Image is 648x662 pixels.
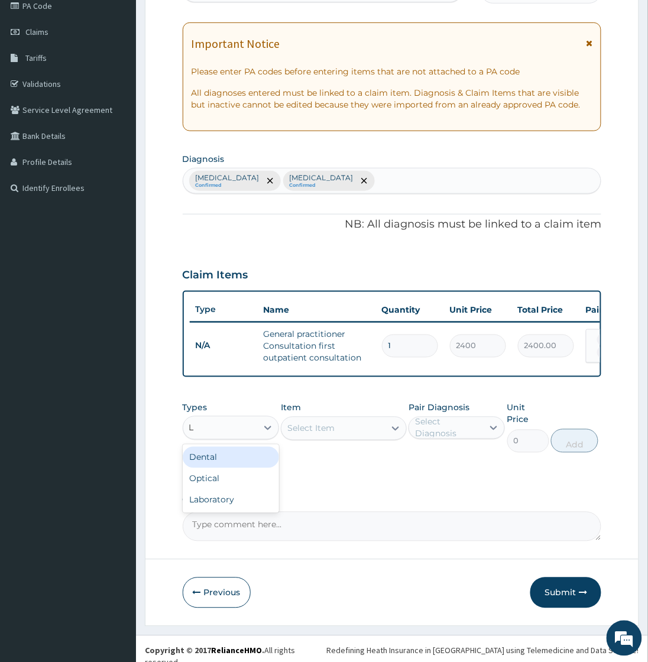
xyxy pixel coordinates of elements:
[512,298,580,322] th: Total Price
[287,423,335,434] div: Select Item
[290,183,354,189] small: Confirmed
[290,173,354,183] p: [MEDICAL_DATA]
[265,176,276,186] span: remove selection option
[25,53,47,63] span: Tariffs
[69,149,163,268] span: We're online!
[22,59,48,89] img: d_794563401_company_1708531726252_794563401
[530,577,601,608] button: Submit
[183,269,248,282] h3: Claim Items
[183,495,602,505] label: Comment
[192,87,593,111] p: All diagnoses entered must be linked to a claim item. Diagnosis & Claim Items that are visible bu...
[415,416,482,440] div: Select Diagnosis
[145,645,264,656] strong: Copyright © 2017 .
[196,173,260,183] p: [MEDICAL_DATA]
[192,66,593,77] p: Please enter PA codes before entering items that are not attached to a PA code
[61,66,199,82] div: Chat with us now
[194,6,222,34] div: Minimize live chat window
[326,645,639,657] div: Redefining Heath Insurance in [GEOGRAPHIC_DATA] using Telemedicine and Data Science!
[183,217,602,232] p: NB: All diagnosis must be linked to a claim item
[376,298,444,322] th: Quantity
[409,402,469,414] label: Pair Diagnosis
[183,447,279,468] div: Dental
[359,176,370,186] span: remove selection option
[281,402,301,414] label: Item
[507,402,549,426] label: Unit Price
[183,403,208,413] label: Types
[183,577,251,608] button: Previous
[190,335,258,357] td: N/A
[258,298,376,322] th: Name
[183,468,279,489] div: Optical
[211,645,262,656] a: RelianceHMO
[192,37,280,50] h1: Important Notice
[196,183,260,189] small: Confirmed
[444,298,512,322] th: Unit Price
[551,429,598,453] button: Add
[183,153,225,165] label: Diagnosis
[597,347,614,359] span: + 1
[258,323,376,370] td: General practitioner Consultation first outpatient consultation
[183,489,279,511] div: Laboratory
[190,298,258,320] th: Type
[25,27,48,37] span: Claims
[6,323,225,364] textarea: Type your message and hit 'Enter'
